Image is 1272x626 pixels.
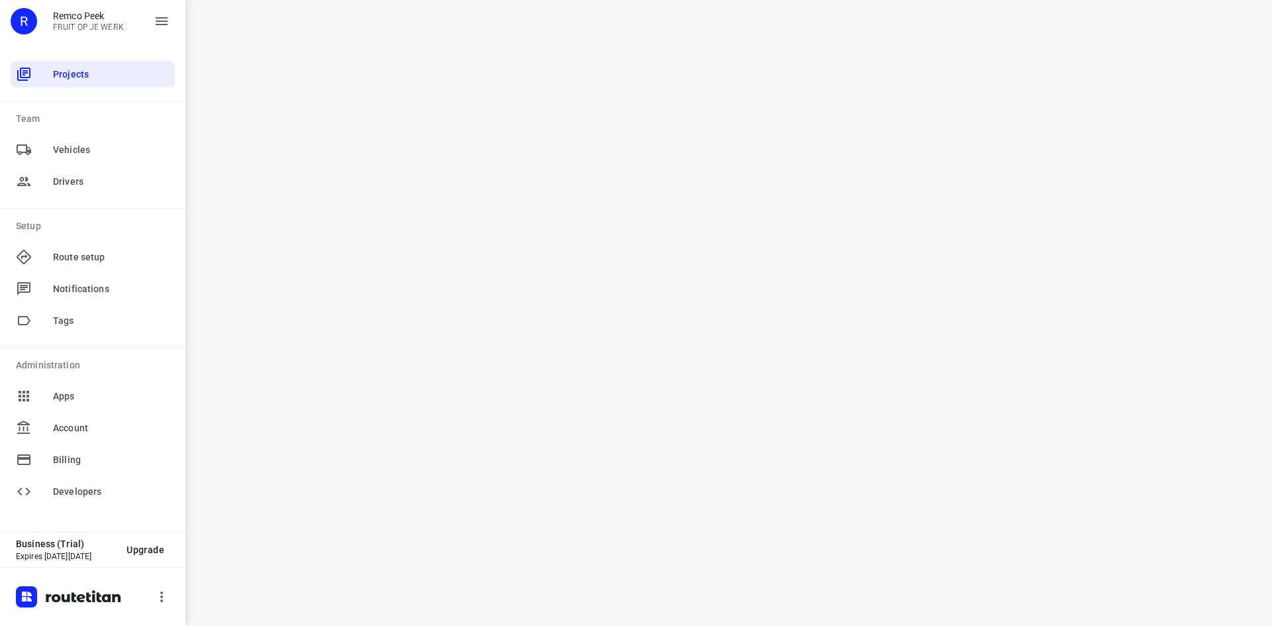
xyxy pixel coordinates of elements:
span: Billing [53,453,170,467]
div: Developers [11,478,175,505]
div: Billing [11,446,175,473]
span: Notifications [53,282,170,296]
span: Projects [53,68,170,81]
p: Administration [16,358,175,372]
p: Setup [16,219,175,233]
div: Apps [11,383,175,409]
p: FRUIT OP JE WERK [53,23,124,32]
span: Tags [53,314,170,328]
div: Notifications [11,276,175,302]
span: Account [53,421,170,435]
span: Drivers [53,175,170,189]
span: Developers [53,485,170,499]
span: Vehicles [53,143,170,157]
div: Route setup [11,244,175,270]
p: Remco Peek [53,11,124,21]
p: Team [16,112,175,126]
div: Account [11,415,175,441]
p: Business (Trial) [16,539,116,549]
div: R [11,8,37,34]
span: Upgrade [127,545,164,555]
div: Drivers [11,168,175,195]
div: Tags [11,307,175,334]
p: Expires [DATE][DATE] [16,552,116,561]
button: Upgrade [116,538,175,562]
span: Route setup [53,250,170,264]
div: Projects [11,61,175,87]
div: Vehicles [11,136,175,163]
span: Apps [53,390,170,403]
